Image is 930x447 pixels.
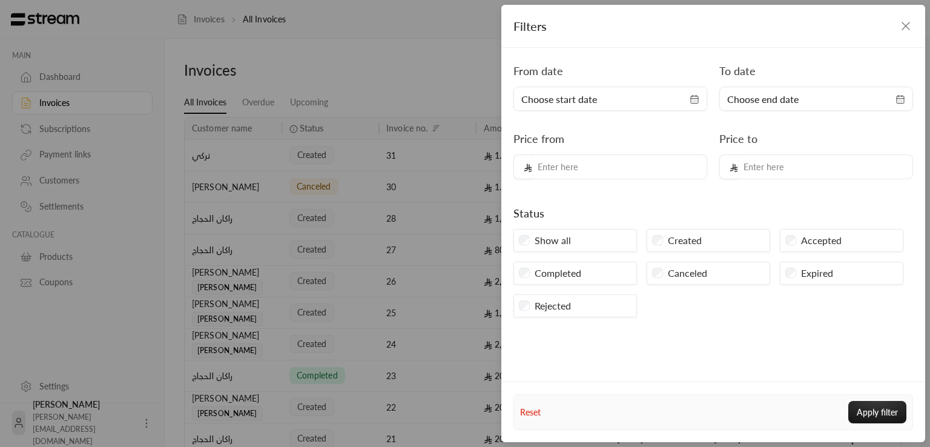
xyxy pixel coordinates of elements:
button: Apply filter [848,401,906,423]
span: Choose start date [521,92,597,107]
label: To date [719,62,756,79]
label: Canceled [668,266,707,280]
label: Completed [535,266,581,280]
label: Price from [513,130,564,147]
label: Show all [535,233,571,248]
label: Created [668,233,702,248]
label: Rejected [535,299,571,313]
span: Choose end date [727,92,799,107]
label: From date [513,62,563,79]
label: Expired [801,266,833,280]
input: Enter here [737,154,913,179]
div: Status [513,205,544,222]
label: Accepted [801,233,842,248]
label: Price to [719,130,757,147]
input: Enter here [532,154,707,179]
button: Reset [520,402,541,423]
span: Filters [513,19,547,33]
